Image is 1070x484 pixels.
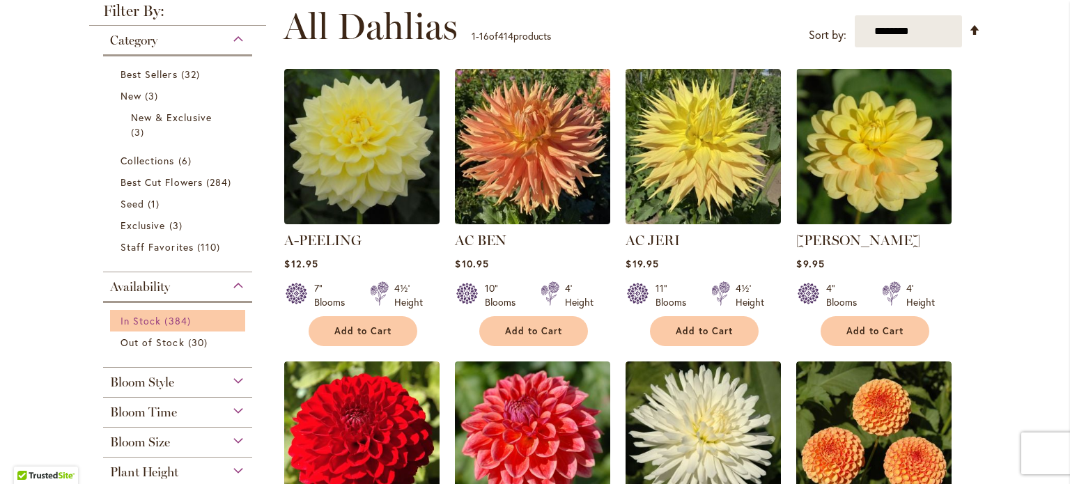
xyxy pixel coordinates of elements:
span: Plant Height [110,465,178,480]
span: 6 [178,153,195,168]
span: Bloom Size [110,435,170,450]
span: Availability [110,279,170,295]
a: Exclusive [121,218,238,233]
img: AC Jeri [626,69,781,224]
span: Exclusive [121,219,165,232]
div: 4½' Height [736,281,764,309]
div: 10" Blooms [485,281,524,309]
span: 32 [181,67,203,81]
p: - of products [472,25,551,47]
span: Add to Cart [334,325,391,337]
a: AC JERI [626,232,680,249]
iframe: Launch Accessibility Center [10,435,49,474]
span: Best Sellers [121,68,178,81]
div: 7" Blooms [314,281,353,309]
span: In Stock [121,314,161,327]
button: Add to Cart [650,316,759,346]
span: 30 [188,335,211,350]
img: AC BEN [455,69,610,224]
div: 4½' Height [394,281,423,309]
a: A-Peeling [284,214,440,227]
a: AC BEN [455,214,610,227]
span: 3 [169,218,186,233]
div: 4' Height [906,281,935,309]
span: All Dahlias [284,6,458,47]
strong: Filter By: [89,3,266,26]
span: 284 [206,175,235,189]
span: 110 [197,240,224,254]
span: Best Cut Flowers [121,175,203,189]
span: Bloom Time [110,405,177,420]
span: 1 [472,29,476,42]
div: 4' Height [565,281,594,309]
a: AC BEN [455,232,506,249]
button: Add to Cart [821,316,929,346]
a: Staff Favorites [121,240,238,254]
span: Add to Cart [676,325,733,337]
span: $9.95 [796,257,824,270]
span: Add to Cart [846,325,904,337]
a: Collections [121,153,238,168]
img: AHOY MATEY [796,69,952,224]
a: AC Jeri [626,214,781,227]
span: $19.95 [626,257,658,270]
a: [PERSON_NAME] [796,232,920,249]
span: 1 [148,196,163,211]
span: 16 [479,29,489,42]
span: New [121,89,141,102]
span: Staff Favorites [121,240,194,253]
a: Best Sellers [121,67,238,81]
span: 3 [145,88,162,103]
a: Seed [121,196,238,211]
button: Add to Cart [479,316,588,346]
span: 384 [164,313,194,328]
span: Bloom Style [110,375,174,390]
span: 3 [131,125,148,139]
button: Add to Cart [309,316,417,346]
span: Out of Stock [121,336,185,349]
a: AHOY MATEY [796,214,952,227]
div: 4" Blooms [826,281,865,309]
a: New &amp; Exclusive [131,110,228,139]
a: Out of Stock 30 [121,335,238,350]
a: Best Cut Flowers [121,175,238,189]
span: Seed [121,197,144,210]
span: $12.95 [284,257,318,270]
a: New [121,88,238,103]
span: $10.95 [455,257,488,270]
div: 11" Blooms [656,281,695,309]
img: A-Peeling [284,69,440,224]
span: New & Exclusive [131,111,212,124]
span: Add to Cart [505,325,562,337]
span: Collections [121,154,175,167]
label: Sort by: [809,22,846,48]
a: A-PEELING [284,232,362,249]
span: 414 [498,29,513,42]
span: Category [110,33,157,48]
a: In Stock 384 [121,313,238,328]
